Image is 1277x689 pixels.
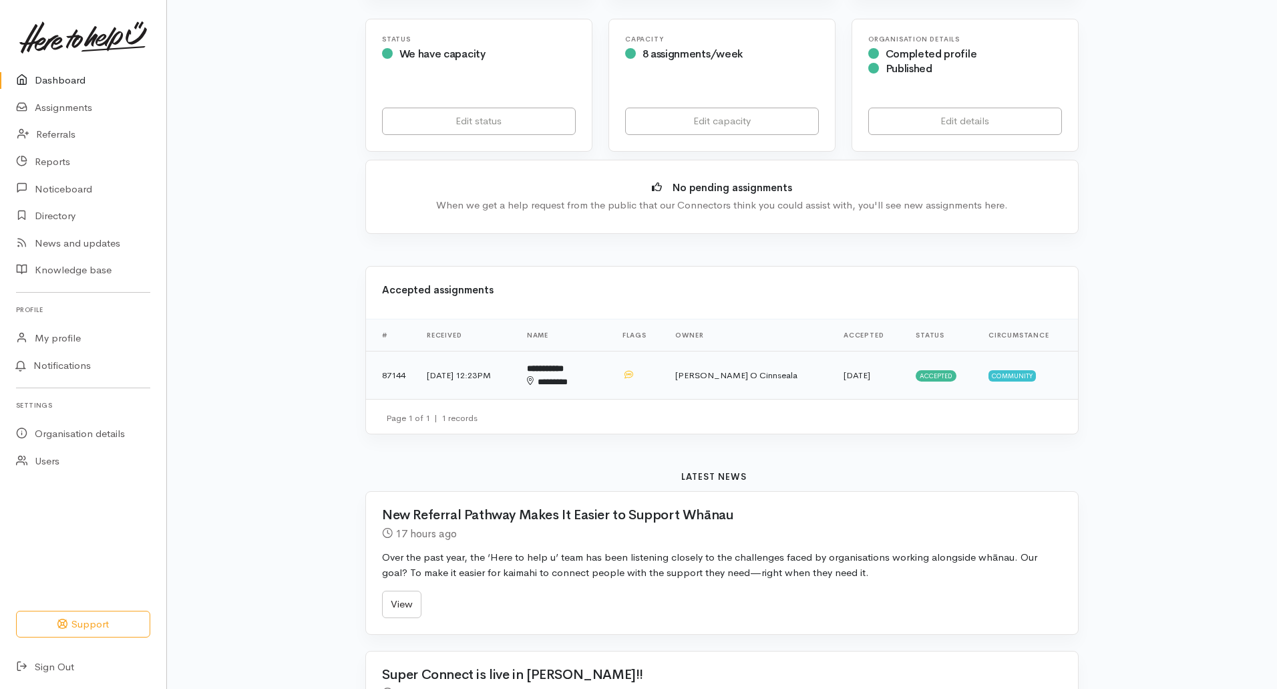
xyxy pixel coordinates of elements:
[382,108,576,135] a: Edit status
[905,319,978,352] th: Status
[434,412,437,424] span: |
[399,47,486,61] span: We have capacity
[416,319,516,352] th: Received
[382,35,576,43] h6: Status
[612,319,665,352] th: Flags
[516,319,612,352] th: Name
[16,611,150,638] button: Support
[681,471,747,483] b: Latest news
[673,181,792,194] b: No pending assignments
[978,319,1078,352] th: Circumstance
[382,668,1046,682] h2: Super Connect is live in [PERSON_NAME]!!
[868,35,1062,43] h6: Organisation Details
[386,198,1058,213] div: When we get a help request from the public that our Connectors think you could assist with, you'l...
[366,352,416,400] td: 87144
[382,508,1046,523] h2: New Referral Pathway Makes It Easier to Support Whānau
[16,396,150,414] h6: Settings
[16,301,150,319] h6: Profile
[386,412,478,424] small: Page 1 of 1 1 records
[382,550,1062,580] p: Over the past year, the ‘Here to help u’ team has been listening closely to the challenges faced ...
[886,47,977,61] span: Completed profile
[382,591,421,618] a: View
[844,370,870,381] time: [DATE]
[886,61,932,76] span: Published
[382,283,494,296] b: Accepted assignments
[665,352,833,400] td: [PERSON_NAME] O Cinnseala
[916,370,956,381] span: Accepted
[625,108,819,135] a: Edit capacity
[625,35,819,43] h6: Capacity
[868,108,1062,135] a: Edit details
[395,527,457,541] time: 17 hours ago
[988,370,1036,381] span: Community
[416,352,516,400] td: [DATE] 12:23PM
[366,319,416,352] th: #
[665,319,833,352] th: Owner
[643,47,743,61] span: 8 assignments/week
[833,319,905,352] th: Accepted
